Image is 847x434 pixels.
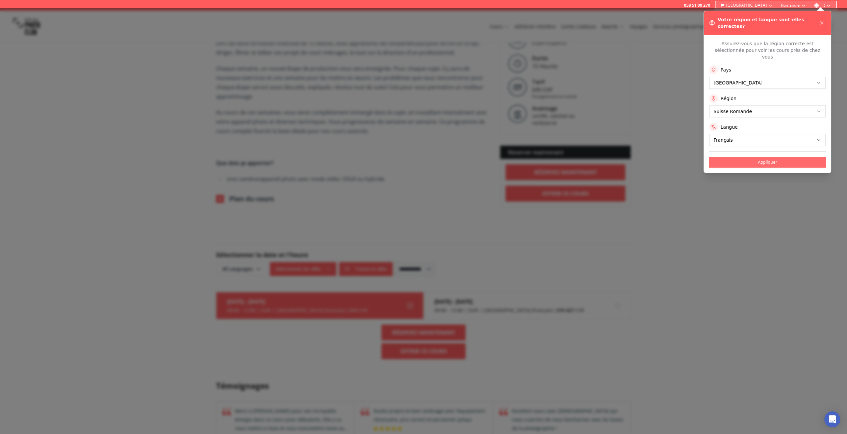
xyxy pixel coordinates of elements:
p: Assurez-vous que la région correcte est sélectionnée pour voir les cours près de chez vous [709,40,826,60]
button: FR [811,1,834,9]
button: Appliquer [709,157,826,168]
div: Open Intercom Messenger [824,411,840,427]
button: [GEOGRAPHIC_DATA] [718,1,776,9]
label: Langue [721,124,738,130]
a: 058 51 00 270 [684,3,710,8]
label: Pays [721,67,731,73]
h3: Votre région et langue sont-elles correctes? [718,16,818,30]
button: Romandie [778,1,809,9]
label: Région [721,95,737,102]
